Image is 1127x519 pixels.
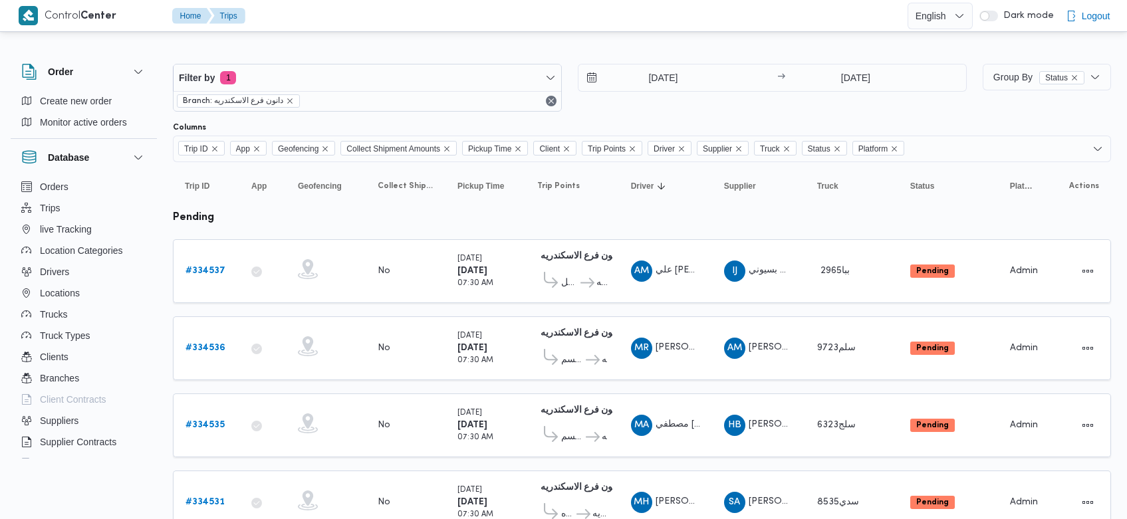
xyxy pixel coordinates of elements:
span: Location Categories [40,243,123,259]
span: Dark mode [998,11,1054,21]
span: MR [634,338,649,359]
span: Collect Shipment Amounts [378,181,434,191]
span: App [251,181,267,191]
span: Driver [654,142,675,156]
button: live Tracking [16,219,152,240]
span: Client [539,142,560,156]
small: [DATE] [457,486,482,494]
span: Status [1045,72,1068,84]
button: Location Categories [16,240,152,261]
button: Remove Platform from selection in this group [890,145,898,153]
div: No [378,496,390,508]
span: Supplier [703,142,732,156]
button: Actions [1077,492,1098,513]
span: Admin [1010,344,1038,352]
button: Trip ID [180,175,233,197]
b: # 334536 [186,344,225,352]
span: [PERSON_NAME] [PERSON_NAME] [749,420,903,429]
div: Ahmad Muhammad Wsal Alshrqaoi [724,338,745,359]
button: Group ByStatusremove selected entity [983,64,1111,90]
span: قسم [PERSON_NAME] [561,352,584,368]
button: Open list of options [1092,144,1103,154]
button: Devices [16,453,152,474]
span: Drivers [40,264,69,280]
button: Status [905,175,991,197]
span: Status [802,141,847,156]
button: Suppliers [16,410,152,431]
small: [DATE] [457,332,482,340]
button: Actions [1077,260,1098,282]
b: # 334537 [186,266,225,275]
div: Database [11,176,157,464]
button: Remove Truck from selection in this group [783,145,791,153]
span: 1 active filters [220,71,236,84]
b: [DATE] [457,498,487,506]
span: Geofencing [272,141,335,156]
a: #334531 [186,494,225,510]
button: App [246,175,279,197]
div: No [378,419,390,431]
b: دانون فرع الاسكندريه [541,252,622,260]
button: DriverSorted in descending order [626,175,705,197]
span: Monitor active orders [40,114,127,130]
span: Collect Shipment Amounts [340,141,457,156]
button: Order [21,64,146,80]
button: Remove Status from selection in this group [833,145,841,153]
span: Pending [910,264,955,278]
a: #334535 [186,417,225,433]
span: دانون فرع الاسكندريه [602,352,607,368]
span: Truck Types [40,328,90,344]
span: Driver; Sorted in descending order [631,181,654,191]
span: Locations [40,285,80,301]
small: 07:30 AM [457,357,493,364]
span: Status [1039,71,1084,84]
span: Trucks [40,306,67,322]
button: Truck [812,175,892,197]
span: Pickup Time [457,181,504,191]
span: AM [727,338,742,359]
div: Muhammad Rshad Hassan Aodh Hamaidah [631,338,652,359]
span: Group By Status [993,72,1084,82]
span: Orders [40,179,68,195]
span: MH [634,492,649,513]
b: Center [80,11,116,21]
span: دانون فرع الاسكندريه [602,429,607,445]
span: Trip Points [537,181,580,191]
button: Remove Supplier from selection in this group [735,145,743,153]
button: Locations [16,282,152,304]
span: Truck [817,181,838,191]
button: Remove Client from selection in this group [563,145,570,153]
h3: Order [48,64,73,80]
div: → [777,73,785,82]
h3: Database [48,150,89,165]
span: Pending [910,342,955,355]
span: علي [PERSON_NAME] [PERSON_NAME] [656,266,829,274]
span: Admin [1010,266,1038,275]
span: Trip ID [178,141,225,156]
button: Supplier [719,175,799,197]
span: سلم9723 [817,344,856,352]
span: Client [533,141,576,156]
span: Pending [910,496,955,509]
img: X8yXhbKr1z7QwAAAABJRU5ErkJggg== [19,6,38,25]
button: Database [21,150,146,165]
span: Trip ID [184,142,208,156]
button: Remove App from selection in this group [253,145,261,153]
span: Client Contracts [40,391,106,407]
button: Branches [16,367,152,389]
span: Platform [858,142,888,156]
small: 07:30 AM [457,280,493,287]
button: Remove Trip Points from selection in this group [628,145,636,153]
b: Pending [916,498,949,506]
div: Order [11,90,157,138]
button: Filter by1 active filters [174,64,561,91]
b: pending [173,213,214,223]
label: Columns [173,122,206,133]
span: App [230,141,267,156]
span: Truck [754,141,797,156]
span: Suppliers [40,413,78,429]
span: Collect Shipment Amounts [346,142,440,156]
button: Geofencing [293,175,359,197]
b: # 334535 [186,421,225,429]
small: 07:30 AM [457,434,493,441]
